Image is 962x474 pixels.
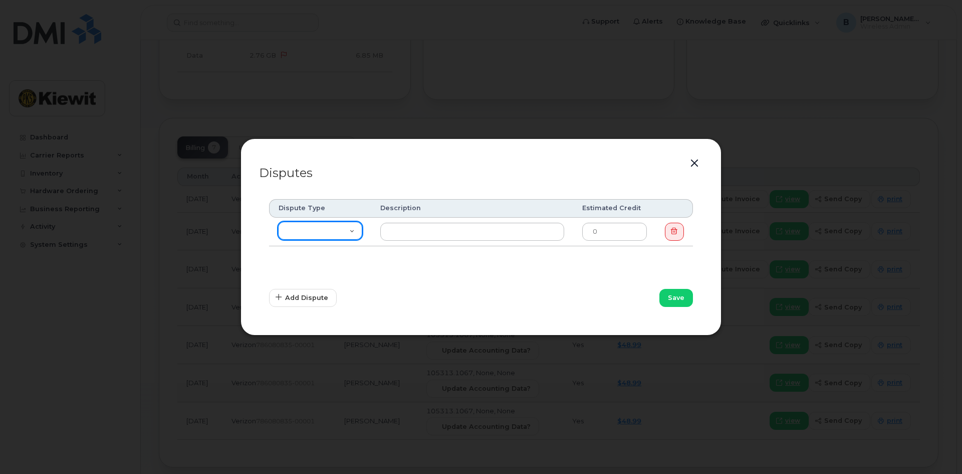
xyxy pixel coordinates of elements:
[259,167,703,179] p: Disputes
[285,293,328,302] span: Add Dispute
[659,289,693,307] button: Save
[668,293,684,302] span: Save
[269,199,371,217] th: Dispute Type
[573,199,656,217] th: Estimated Credit
[269,289,337,307] button: Add Dispute
[371,199,573,217] th: Description
[918,430,954,466] iframe: Messenger Launcher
